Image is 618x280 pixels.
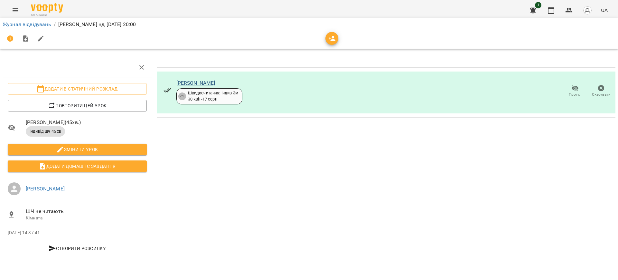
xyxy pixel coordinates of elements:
[569,92,582,97] span: Прогул
[10,245,144,252] span: Створити розсилку
[8,230,147,236] p: [DATE] 14:37:41
[8,83,147,95] button: Додати в статичний розклад
[176,80,215,86] a: [PERSON_NAME]
[8,243,147,254] button: Створити розсилку
[598,4,610,16] button: UA
[601,7,608,14] span: UA
[26,129,65,134] span: індивід шч 45 хв
[26,215,147,221] p: Кімната
[178,92,186,100] div: 22
[13,85,142,93] span: Додати в статичний розклад
[58,21,136,28] p: [PERSON_NAME] нд, [DATE] 20:00
[8,144,147,155] button: Змінити урок
[13,162,142,170] span: Додати домашнє завдання
[54,21,56,28] li: /
[8,100,147,111] button: Повторити цей урок
[31,13,63,17] span: For Business
[588,82,614,100] button: Скасувати
[188,90,238,102] div: Швидкочитання: Індив 3м 30 квіт - 17 серп
[13,102,142,110] span: Повторити цей урок
[31,3,63,13] img: Voopty Logo
[26,186,65,192] a: [PERSON_NAME]
[535,2,541,8] span: 1
[26,119,147,126] span: [PERSON_NAME] ( 45 хв. )
[26,208,147,215] span: ШЧ не читають
[3,21,51,27] a: Журнал відвідувань
[8,160,147,172] button: Додати домашнє завдання
[562,82,588,100] button: Прогул
[8,3,23,18] button: Menu
[3,21,615,28] nav: breadcrumb
[583,6,592,15] img: avatar_s.png
[13,146,142,153] span: Змінити урок
[592,92,611,97] span: Скасувати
